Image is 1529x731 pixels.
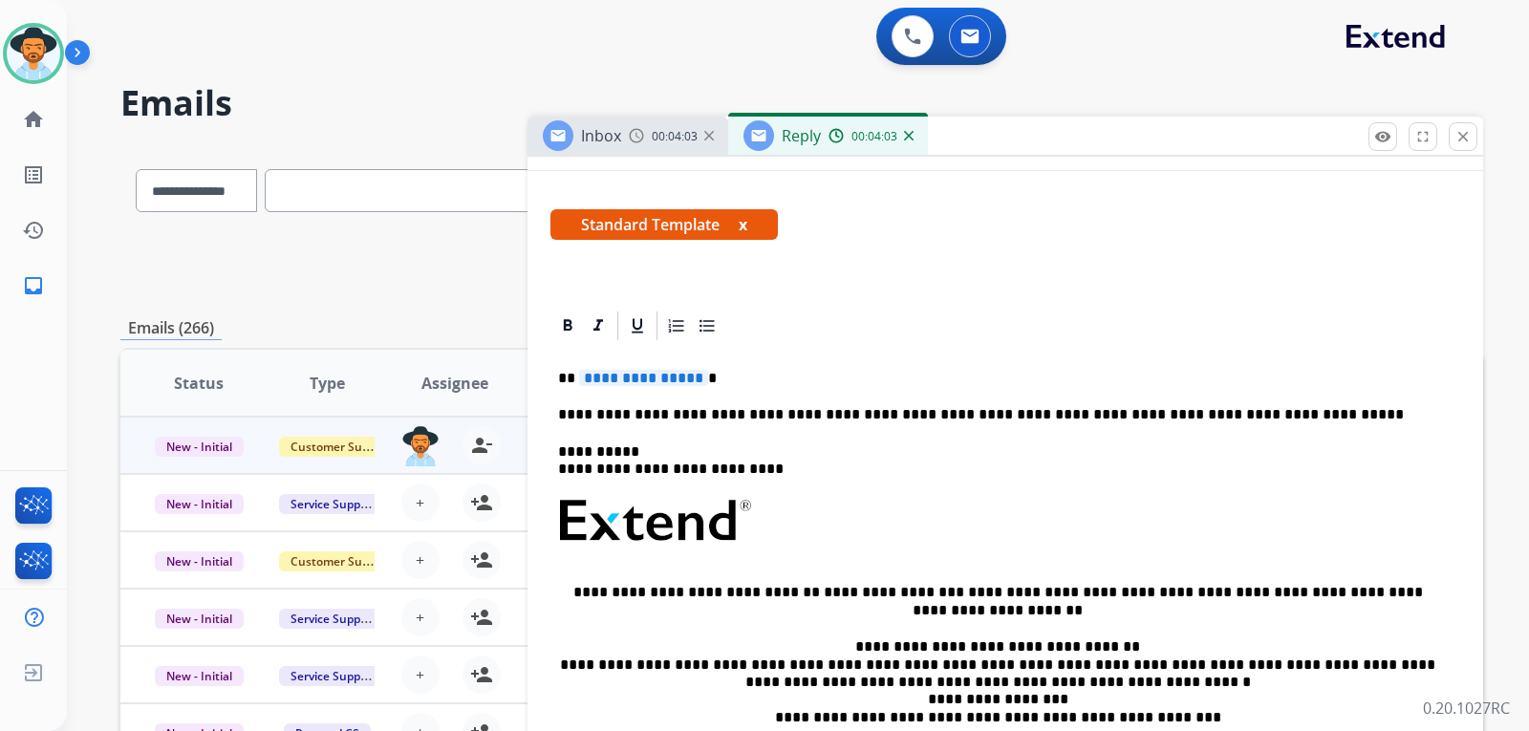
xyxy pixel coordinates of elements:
div: Italic [584,312,613,340]
span: New - Initial [155,494,244,514]
span: + [416,491,424,514]
span: Service Support [279,609,388,629]
img: agent-avatar [401,426,440,466]
mat-icon: person_remove [470,434,493,457]
span: Service Support [279,666,388,686]
mat-icon: person_add [470,663,493,686]
button: x [739,213,747,236]
span: + [416,663,424,686]
mat-icon: history [22,219,45,242]
span: Reply [782,125,821,146]
span: Service Support [279,494,388,514]
span: Assignee [421,372,488,395]
mat-icon: person_add [470,491,493,514]
button: + [401,541,440,579]
span: 00:04:03 [652,129,698,144]
p: 0.20.1027RC [1423,697,1510,720]
div: Ordered List [662,312,691,340]
mat-icon: home [22,108,45,131]
span: Status [174,372,224,395]
mat-icon: remove_red_eye [1374,128,1391,145]
button: + [401,598,440,636]
h2: Emails [120,84,1483,122]
span: New - Initial [155,551,244,571]
span: New - Initial [155,666,244,686]
mat-icon: close [1454,128,1472,145]
mat-icon: person_add [470,548,493,571]
img: avatar [7,27,60,80]
span: Type [310,372,345,395]
span: Standard Template [550,209,778,240]
mat-icon: inbox [22,274,45,297]
mat-icon: list_alt [22,163,45,186]
button: + [401,484,440,522]
div: Bold [553,312,582,340]
span: + [416,606,424,629]
span: 00:04:03 [851,129,897,144]
span: + [416,548,424,571]
p: Emails (266) [120,316,222,340]
mat-icon: fullscreen [1414,128,1432,145]
span: Customer Support [279,437,403,457]
span: New - Initial [155,609,244,629]
div: Bullet List [693,312,721,340]
button: + [401,656,440,694]
span: Customer Support [279,551,403,571]
div: Underline [623,312,652,340]
span: Inbox [581,125,621,146]
span: New - Initial [155,437,244,457]
mat-icon: person_add [470,606,493,629]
